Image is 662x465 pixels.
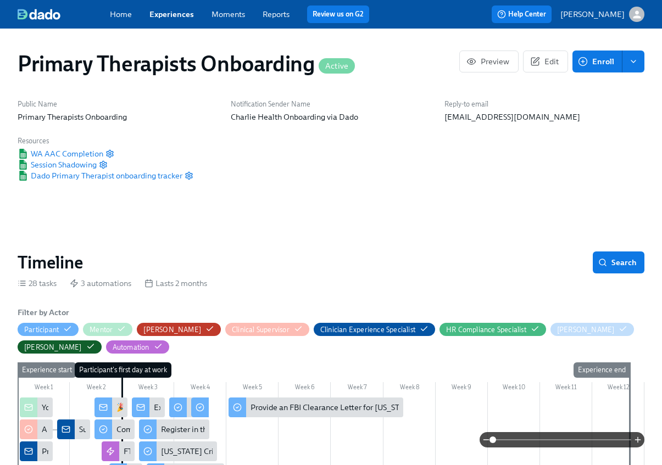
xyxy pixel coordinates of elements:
h1: Primary Therapists Onboarding [18,51,355,77]
div: FTE calendar invitations for week 1 [102,441,135,461]
div: [US_STATE] Criminal History Affidavit [161,446,293,457]
div: Register in the [US_STATE] Fingerprint Portal [161,424,318,435]
div: Your new mentee is about to start onboarding! [20,397,53,417]
h6: Resources [18,136,193,146]
div: Week 3 [122,382,174,395]
a: Home [110,9,132,19]
div: Week 9 [436,382,488,395]
span: Session Shadowing [18,159,97,170]
div: Hide Clinical Supervisor [232,324,290,335]
button: [PERSON_NAME] [560,7,644,22]
div: Hide Automation [113,342,149,352]
div: Week 12 [592,382,644,395]
div: Hide Paige Eber [24,342,82,352]
button: Review us on G2 [307,5,369,23]
a: Moments [212,9,245,19]
p: Primary Therapists Onboarding [18,111,218,122]
a: Google SheetWA AAC Completion [18,148,103,159]
div: Week 2 [70,382,122,395]
div: Week 7 [331,382,383,395]
a: Google SheetDado Primary Therapist onboarding tracker [18,170,182,181]
img: Google Sheet [18,160,29,170]
div: Hide Meg Dawson [557,324,615,335]
div: Week 5 [226,382,279,395]
button: [PERSON_NAME] [18,340,102,354]
h6: Reply-to email [444,99,644,109]
div: Lasts 2 months [144,278,207,289]
div: Participant's first day at work [75,362,171,378]
div: Excited to Connect – Your Mentor at Charlie Health! [132,397,165,417]
h6: Notification Sender Name [231,99,431,109]
div: Week 8 [383,382,436,395]
div: Experience end [574,362,630,378]
div: Provide an FBI Clearance Letter for [US_STATE] [251,402,416,413]
a: Reports [263,9,290,19]
div: Provide an FBI Clearance Letter for [US_STATE] [229,397,403,417]
img: Google Sheet [18,171,29,181]
button: Edit [523,51,568,72]
div: Week 6 [279,382,331,395]
span: Preview [469,56,509,67]
a: Google SheetSession Shadowing [18,159,97,170]
div: Excited to Connect – Your Mentor at Charlie Health! [154,402,333,413]
button: Clinical Supervisor [225,323,309,336]
div: Week 1 [18,382,70,395]
div: 28 tasks [18,278,57,289]
div: Week 4 [174,382,226,395]
div: 🎉 Welcome to Charlie Health! [94,397,127,417]
div: Primary Therapists cleared to start [20,441,53,461]
span: WA AAC Completion [18,148,103,159]
div: Hide Mentor [90,324,113,335]
a: Review us on G2 [313,9,364,20]
button: Mentor [83,323,132,336]
a: Experiences [149,9,194,19]
div: Supervisor confirmed! [79,424,156,435]
div: Your new mentee is about to start onboarding! [42,402,203,413]
div: Supervisor confirmed! [57,419,90,439]
p: [PERSON_NAME] [560,9,625,20]
button: Clinician Experience Specialist [314,323,435,336]
button: [PERSON_NAME] [137,323,221,336]
img: Google Sheet [18,149,29,159]
button: Help Center [492,5,552,23]
span: Dado Primary Therapist onboarding tracker [18,170,182,181]
div: A New Hire is Cleared to Start [42,424,146,435]
div: Experience start [18,362,76,378]
button: Participant [18,323,79,336]
div: 🎉 Welcome to Charlie Health! [116,402,226,413]
h6: Filter by Actor [18,306,69,318]
div: Hide Participant [24,324,59,335]
div: Complete our Welcome Survey [94,419,135,439]
div: Hide Clarissa [143,324,201,335]
button: HR Compliance Specialist [440,323,546,336]
button: Automation [106,340,169,354]
span: Help Center [497,9,546,20]
div: Register in the [US_STATE] Fingerprint Portal [139,419,209,439]
img: dado [18,9,60,20]
button: Preview [459,51,519,72]
a: dado [18,9,110,20]
button: [PERSON_NAME] [550,323,635,336]
div: Complete our Welcome Survey [116,424,224,435]
span: Enroll [580,56,614,67]
div: [US_STATE] Criminal History Affidavit [139,441,216,461]
button: Enroll [572,51,622,72]
p: [EMAIL_ADDRESS][DOMAIN_NAME] [444,111,644,122]
span: Edit [532,56,559,67]
span: Search [600,257,637,268]
div: Hide HR Compliance Specialist [446,324,526,335]
div: 3 automations [70,278,131,289]
div: FTE calendar invitations for week 1 [124,446,245,457]
h6: Public Name [18,99,218,109]
span: Active [319,62,355,70]
div: Week 10 [488,382,540,395]
p: Charlie Health Onboarding via Dado [231,111,431,122]
div: Primary Therapists cleared to start [42,446,162,457]
div: Hide Clinician Experience Specialist [320,324,415,335]
div: A New Hire is Cleared to Start [20,419,53,439]
h2: Timeline [18,251,83,273]
button: Search [593,251,644,273]
div: Week 11 [540,382,592,395]
button: enroll [622,51,644,72]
